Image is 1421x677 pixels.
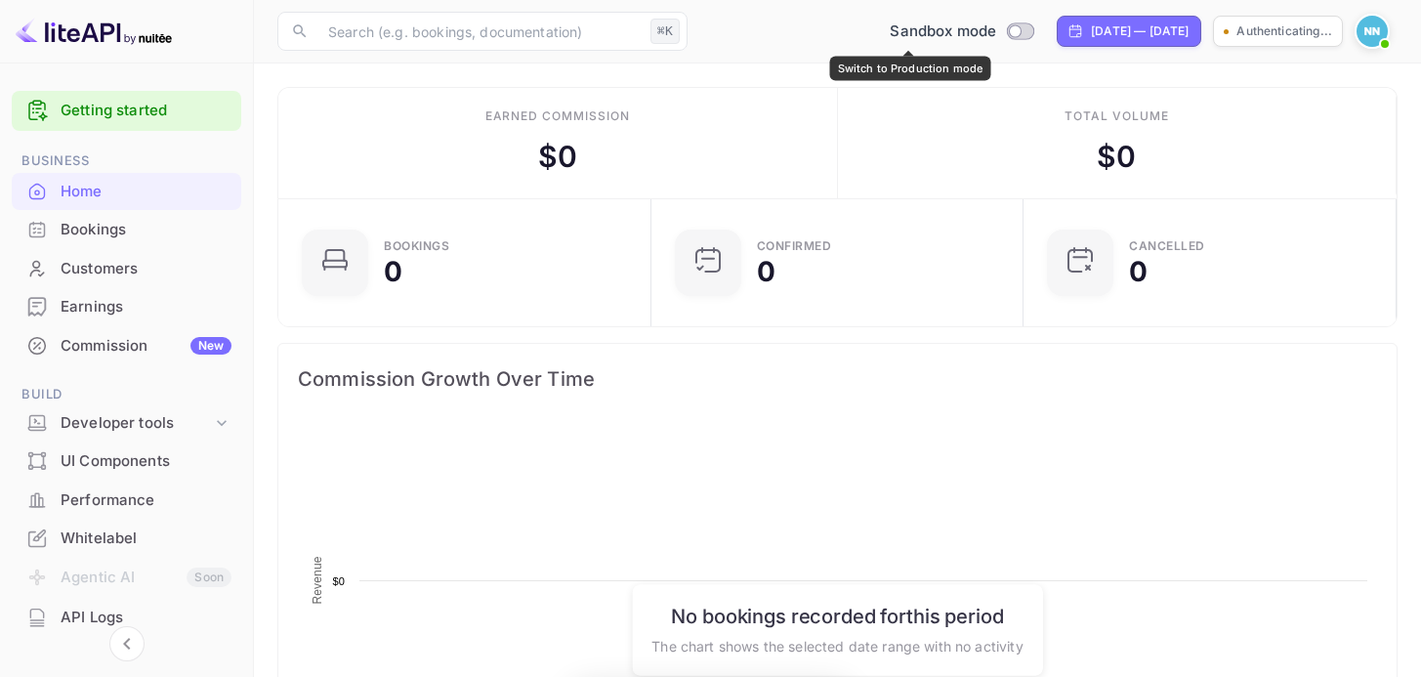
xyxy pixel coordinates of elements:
[109,626,145,661] button: Collapse navigation
[384,240,449,252] div: Bookings
[12,91,241,131] div: Getting started
[12,327,241,363] a: CommissionNew
[1236,22,1332,40] p: Authenticating...
[651,604,1023,627] h6: No bookings recorded for this period
[12,288,241,324] a: Earnings
[61,100,231,122] a: Getting started
[538,135,577,179] div: $ 0
[12,520,241,556] a: Whitelabel
[12,443,241,479] a: UI Components
[12,599,241,637] div: API Logs
[12,288,241,326] div: Earnings
[1097,135,1136,179] div: $ 0
[61,219,231,241] div: Bookings
[1091,22,1189,40] div: [DATE] — [DATE]
[12,482,241,520] div: Performance
[12,150,241,172] span: Business
[61,412,212,435] div: Developer tools
[332,575,345,587] text: $0
[12,173,241,211] div: Home
[61,450,231,473] div: UI Components
[61,181,231,203] div: Home
[316,12,643,51] input: Search (e.g. bookings, documentation)
[12,443,241,481] div: UI Components
[311,556,324,604] text: Revenue
[12,482,241,518] a: Performance
[12,599,241,635] a: API Logs
[190,337,231,355] div: New
[61,528,231,550] div: Whitelabel
[61,258,231,280] div: Customers
[757,240,832,252] div: Confirmed
[1357,16,1388,47] img: NV cartrawler NV
[61,296,231,318] div: Earnings
[61,489,231,512] div: Performance
[61,335,231,358] div: Commission
[1129,258,1148,285] div: 0
[1065,107,1169,125] div: Total volume
[1129,240,1205,252] div: CANCELLED
[890,21,996,43] span: Sandbox mode
[61,607,231,629] div: API Logs
[12,250,241,286] a: Customers
[830,57,991,81] div: Switch to Production mode
[16,16,172,47] img: LiteAPI logo
[12,173,241,209] a: Home
[12,250,241,288] div: Customers
[12,520,241,558] div: Whitelabel
[12,211,241,249] div: Bookings
[12,406,241,441] div: Developer tools
[757,258,775,285] div: 0
[651,635,1023,656] p: The chart shows the selected date range with no activity
[298,363,1377,395] span: Commission Growth Over Time
[485,107,630,125] div: Earned commission
[12,211,241,247] a: Bookings
[12,327,241,365] div: CommissionNew
[12,384,241,405] span: Build
[882,21,1041,43] div: Switch to Production mode
[650,19,680,44] div: ⌘K
[384,258,402,285] div: 0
